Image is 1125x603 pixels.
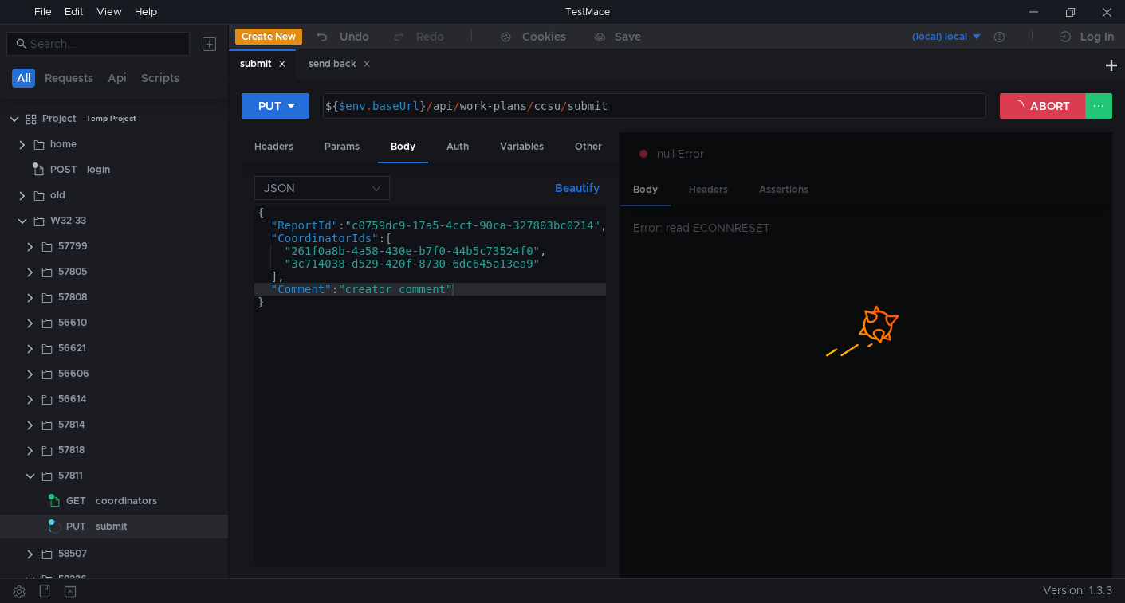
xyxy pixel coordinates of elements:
[103,69,132,88] button: Api
[86,107,136,131] div: Temp Project
[302,25,380,49] button: Undo
[30,35,180,53] input: Search...
[242,93,309,119] button: PUT
[340,27,369,46] div: Undo
[240,56,286,72] div: submit
[58,336,86,360] div: 56621
[58,234,88,258] div: 57799
[66,489,86,513] span: GET
[58,542,87,566] div: 58507
[1080,27,1114,46] div: Log In
[96,515,128,538] div: submit
[312,132,372,162] div: Params
[58,438,85,462] div: 57818
[1000,93,1086,119] button: ABORT
[242,132,306,162] div: Headers
[380,25,455,49] button: Redo
[487,132,557,162] div: Variables
[58,285,87,309] div: 57808
[258,97,281,115] div: PUT
[416,27,444,46] div: Redo
[58,362,89,386] div: 56606
[615,31,641,42] div: Save
[58,260,87,284] div: 57805
[434,132,482,162] div: Auth
[522,27,566,46] div: Cookies
[58,387,87,411] div: 56614
[58,464,83,487] div: 57811
[48,520,62,534] span: Loading...
[58,311,87,335] div: 56610
[58,413,85,437] div: 57814
[912,29,967,45] div: (local) local
[66,515,86,538] span: PUT
[872,24,983,49] button: (local) local
[1043,579,1112,602] span: Version: 1.3.3
[87,158,110,182] div: login
[549,178,606,198] button: Beautify
[136,69,184,88] button: Scripts
[50,183,65,207] div: old
[562,132,615,162] div: Other
[42,107,77,131] div: Project
[40,69,98,88] button: Requests
[235,29,302,45] button: Create New
[50,209,86,233] div: W32-33
[309,56,371,72] div: send back
[96,489,157,513] div: coordinators
[378,132,428,163] div: Body
[58,567,87,591] div: 58336
[50,158,77,182] span: POST
[50,132,77,156] div: home
[12,69,35,88] button: All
